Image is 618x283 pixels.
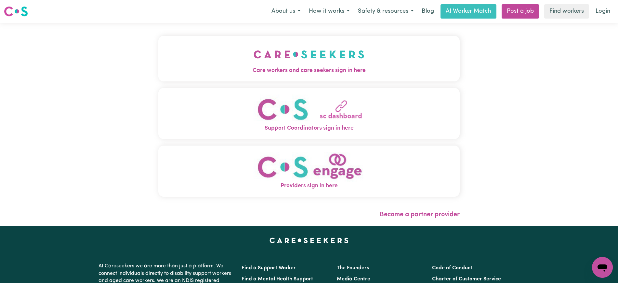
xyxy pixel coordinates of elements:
span: Care workers and care seekers sign in here [158,66,460,75]
a: Careseekers logo [4,4,28,19]
a: Code of Conduct [432,265,472,271]
a: Media Centre [337,276,370,282]
span: Providers sign in here [158,182,460,190]
a: Post a job [502,4,539,19]
button: How it works [305,5,354,18]
button: Safety & resources [354,5,418,18]
button: Care workers and care seekers sign in here [158,36,460,81]
iframe: Button to launch messaging window [592,257,613,278]
button: About us [267,5,305,18]
span: Support Coordinators sign in here [158,124,460,133]
button: Providers sign in here [158,146,460,197]
a: AI Worker Match [440,4,496,19]
button: Support Coordinators sign in here [158,88,460,139]
a: Find workers [544,4,589,19]
a: Become a partner provider [380,211,460,218]
a: Careseekers home page [270,238,348,243]
a: Find a Support Worker [242,265,296,271]
a: The Founders [337,265,369,271]
a: Charter of Customer Service [432,276,501,282]
a: Blog [418,4,438,19]
a: Login [592,4,614,19]
img: Careseekers logo [4,6,28,17]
